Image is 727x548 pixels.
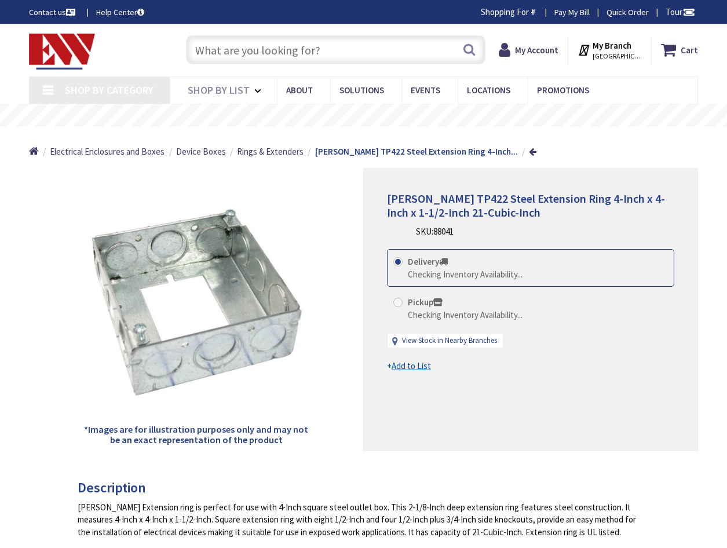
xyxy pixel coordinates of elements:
span: Shop By Category [65,83,154,97]
span: Device Boxes [176,146,226,157]
span: Shopping For [481,6,529,17]
a: View Stock in Nearby Branches [402,335,497,346]
h5: *Images are for illustration purposes only and may not be an exact representation of the product [82,425,310,445]
strong: [PERSON_NAME] TP422 Steel Extension Ring 4-Inch... [315,146,518,157]
span: + [387,360,431,371]
rs-layer: Free Same Day Pickup at 19 Locations [258,109,470,122]
img: Electrical Wholesalers, Inc. [29,34,95,70]
div: [PERSON_NAME] Extension ring is perfect for use with 4-Inch square steel outlet box. This 2-1/8-I... [78,501,641,538]
u: Add to List [392,360,431,371]
div: Checking Inventory Availability... [408,309,523,321]
strong: Delivery [408,256,448,267]
a: Device Boxes [176,145,226,158]
span: Locations [467,85,510,96]
span: [PERSON_NAME] TP422 Steel Extension Ring 4-Inch x 4-Inch x 1-1/2-Inch 21-Cubic-Inch [387,191,665,220]
div: Checking Inventory Availability... [408,268,523,280]
div: My Branch [GEOGRAPHIC_DATA], [GEOGRAPHIC_DATA] [578,39,642,60]
span: Shop By List [188,83,250,97]
strong: Pickup [408,297,443,308]
a: +Add to List [387,360,431,372]
a: Cart [661,39,698,60]
span: Rings & Extenders [237,146,304,157]
span: Tour [666,6,695,17]
span: 88041 [433,226,454,237]
a: Pay My Bill [554,6,590,18]
a: Electrical Enclosures and Boxes [50,145,165,158]
a: Quick Order [607,6,649,18]
a: My Account [499,39,558,60]
span: Solutions [339,85,384,96]
h3: Description [78,480,641,495]
strong: Cart [681,39,698,60]
input: What are you looking for? [186,35,485,64]
span: [GEOGRAPHIC_DATA], [GEOGRAPHIC_DATA] [593,52,642,61]
div: SKU: [416,225,454,238]
strong: My Account [515,45,558,56]
img: Crouse-Hinds TP422 Steel Extension Ring 4-Inch x 4-Inch x 1-1/2-Inch 21-Cubic-Inch [82,188,310,416]
a: Contact us [29,6,78,18]
span: Promotions [537,85,589,96]
span: Electrical Enclosures and Boxes [50,146,165,157]
strong: My Branch [593,40,631,51]
span: About [286,85,313,96]
strong: # [531,6,536,17]
span: Events [411,85,440,96]
a: Rings & Extenders [237,145,304,158]
a: Help Center [96,6,144,18]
